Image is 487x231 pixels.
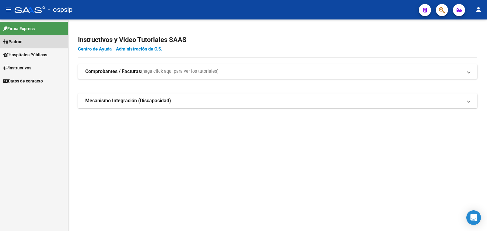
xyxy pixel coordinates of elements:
span: Padrón [3,38,23,45]
h2: Instructivos y Video Tutoriales SAAS [78,34,477,46]
span: Hospitales Públicos [3,51,47,58]
span: Firma Express [3,25,35,32]
mat-icon: menu [5,6,12,13]
div: Open Intercom Messenger [466,210,481,225]
strong: Comprobantes / Facturas [85,68,141,75]
span: - ospsip [48,3,72,16]
span: Instructivos [3,65,31,71]
a: Centro de Ayuda - Administración de O.S. [78,46,162,52]
mat-icon: person [475,6,482,13]
mat-expansion-panel-header: Mecanismo Integración (Discapacidad) [78,93,477,108]
strong: Mecanismo Integración (Discapacidad) [85,97,171,104]
span: Datos de contacto [3,78,43,84]
mat-expansion-panel-header: Comprobantes / Facturas(haga click aquí para ver los tutoriales) [78,64,477,79]
span: (haga click aquí para ver los tutoriales) [141,68,219,75]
